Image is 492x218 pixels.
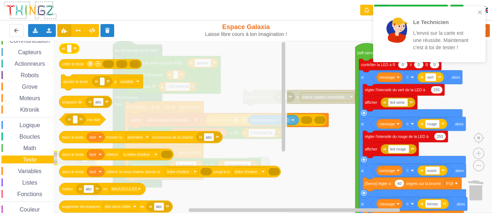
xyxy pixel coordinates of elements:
[206,135,212,139] text: abc
[62,187,73,191] text: mettre
[167,170,189,174] text: lettre d'indice
[365,181,391,185] text: [Servo] régler à
[87,117,100,122] text: est vide
[406,201,408,206] text: =
[128,135,143,139] text: première
[112,187,137,191] text: MAJUSCULES
[365,134,429,139] text: régler l'intensité du rouge de la LED à
[413,29,469,51] p: L'envoi sur la carte est une réussite. Maintenant c'est à toi de tester !
[357,51,428,55] text: [wifi serveur] lorsque le serveur reçoit des
[427,75,434,79] text: vert
[3,1,57,20] img: thingz_logo.png
[63,79,88,84] text: ajouter le texte
[9,38,51,44] span: Communication
[457,201,465,206] text: alors
[62,100,82,104] text: longueur de
[296,95,299,99] text: à
[90,152,96,157] text: text
[302,95,345,99] text: valeur capteur luminosité
[413,18,469,26] p: Le Technicien
[47,156,62,160] text: message
[437,134,443,139] text: 255
[365,100,377,105] text: afficher
[427,168,437,173] text: ouvrir
[361,122,364,126] text: si
[433,88,440,92] text: 255
[86,187,92,191] text: abc
[156,204,162,209] text: abc
[455,168,464,173] text: alors
[379,122,395,126] text: message
[390,100,405,105] text: led verte
[446,181,453,185] text: P19
[365,147,377,151] text: afficher
[17,168,43,174] span: Variables
[374,5,448,16] div: Ta base fonctionne bien !
[365,88,425,92] text: régler l'intensité du vert de la LED à
[123,152,149,157] text: la lettre d'indice
[283,118,290,122] text: (°C)
[62,135,84,139] text: dans le texte
[406,181,441,185] text: degrés sur la broche
[13,61,46,67] span: Actionneurs
[21,84,39,90] span: Grove
[62,62,84,66] text: créer le texte
[16,191,43,197] span: Fonctions
[406,75,408,79] text: =
[106,135,122,139] text: trouver la
[105,204,130,209] text: des deux côtés
[361,168,364,173] text: si
[62,170,84,174] text: dans le texte
[62,204,100,209] text: supprimer les espaces
[19,107,40,113] span: Kitronik
[406,122,408,126] text: =
[106,170,160,174] text: obtenir la sous-chaîne depuis la
[361,75,364,79] text: si
[427,122,437,126] text: rouge
[455,122,464,126] text: alors
[18,95,41,101] span: Moteurs
[361,62,395,67] text: contrôler la LED à R
[397,181,402,185] text: 40
[361,201,364,206] text: si
[95,100,102,104] text: abc
[19,207,41,213] span: Couleur
[204,31,287,37] div: Laisse libre cours à ton imagination !
[22,157,37,163] span: Texte
[427,201,438,206] text: fermer
[379,75,395,79] text: message
[62,152,84,157] text: dans le texte
[103,187,108,191] text: en
[214,170,230,174] text: jusqu’à la
[90,135,96,139] text: text
[120,79,133,84] text: variable
[21,180,39,186] span: Listes
[379,201,395,206] text: message
[235,170,257,174] text: lettre d'indice
[18,134,41,140] span: Boucles
[452,75,460,79] text: alors
[90,170,96,174] text: text
[478,9,483,16] button: close
[406,168,408,173] text: =
[106,152,118,157] text: obtenir
[152,135,193,139] text: occurrence de la chaîne
[19,72,40,78] span: Robots
[204,23,287,37] div: Espace Galaxia
[140,204,144,209] text: de
[18,122,41,128] span: Logique
[390,147,406,151] text: led rouge
[379,168,395,173] text: message
[22,145,37,151] span: Math
[114,79,116,84] text: à
[17,49,43,55] span: Capteurs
